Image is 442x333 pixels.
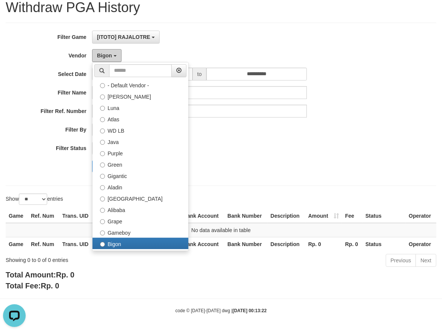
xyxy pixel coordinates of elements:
input: Luna [100,106,105,111]
label: [PERSON_NAME] [92,90,188,102]
th: Status [362,237,406,251]
th: Rp. 0 [305,237,342,251]
th: Game [6,237,28,251]
span: to [193,68,207,81]
label: Luna [92,102,188,113]
label: Java [92,136,188,147]
b: Total Fee: [6,282,59,290]
th: Amount: activate to sort column ascending [305,209,342,223]
input: [GEOGRAPHIC_DATA] [100,197,105,201]
th: Ref. Num [28,237,59,251]
button: [ITOTO] RAJALOTRE [92,31,160,43]
label: Green [92,158,188,170]
input: Java [100,140,105,145]
label: Aladin [92,181,188,192]
th: Description [268,209,305,223]
label: - Default Vendor - [92,79,188,90]
th: Trans. UID [59,237,94,251]
small: code © [DATE]-[DATE] dwg | [176,308,267,313]
label: Gameboy [92,226,188,238]
label: Allstar [92,249,188,260]
th: Ref. Num [28,209,59,223]
th: Game [6,209,28,223]
input: Grape [100,219,105,224]
a: Previous [386,254,416,267]
input: Bigon [100,242,105,247]
input: Green [100,163,105,167]
span: Rp. 0 [56,271,74,279]
label: WD LB [92,124,188,136]
th: Operator [406,237,436,251]
input: Purple [100,151,105,156]
label: Gigantic [92,170,188,181]
label: Alibaba [92,204,188,215]
span: [ITOTO] RAJALOTRE [97,34,150,40]
th: Trans. UID [59,209,94,223]
label: Atlas [92,113,188,124]
th: Rp. 0 [342,237,362,251]
input: Gameboy [100,231,105,235]
td: No data available in table [6,223,436,237]
input: Atlas [100,117,105,122]
input: Gigantic [100,174,105,179]
label: Grape [92,215,188,226]
th: Bank Number [225,237,268,251]
button: Bigon [92,49,122,62]
label: Purple [92,147,188,158]
th: Operator [406,209,436,223]
label: Bigon [92,238,188,249]
th: Description [268,237,305,251]
input: - Default Vendor - [100,83,105,88]
input: Alibaba [100,208,105,213]
th: Bank Number [225,209,268,223]
th: Bank Account [180,209,225,223]
th: Fee [342,209,362,223]
input: WD LB [100,129,105,133]
input: [PERSON_NAME] [100,94,105,99]
label: [GEOGRAPHIC_DATA] [92,192,188,204]
span: Rp. 0 [41,282,59,290]
div: Showing 0 to 0 of 0 entries [6,253,179,264]
button: Open LiveChat chat widget [3,3,26,26]
input: Aladin [100,185,105,190]
th: Bank Account [180,237,225,251]
strong: [DATE] 00:13:22 [233,308,266,313]
select: Showentries [19,194,47,205]
span: Bigon [97,53,112,59]
th: Status [362,209,406,223]
b: Total Amount: [6,271,74,279]
label: Show entries [6,194,63,205]
a: Next [416,254,436,267]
